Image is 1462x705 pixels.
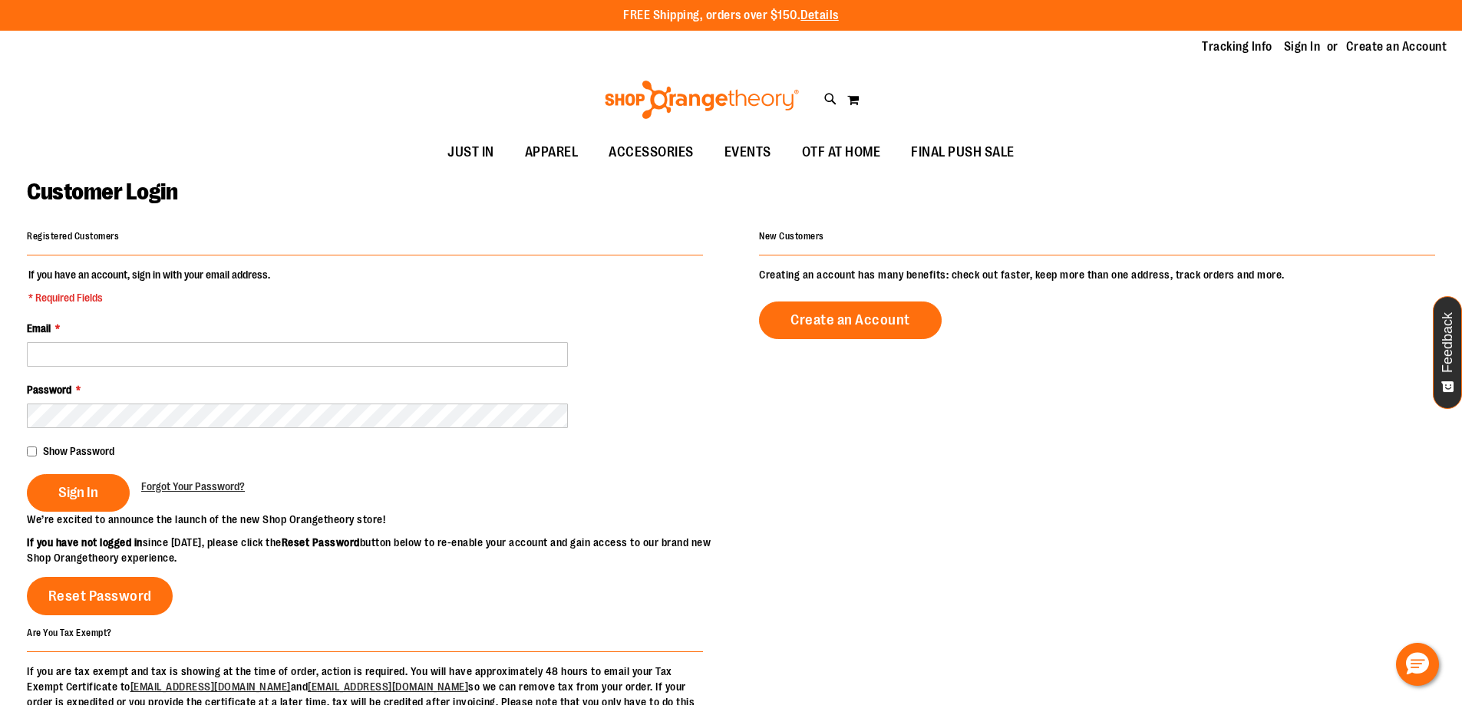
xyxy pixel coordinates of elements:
[432,135,510,170] a: JUST IN
[58,484,98,501] span: Sign In
[800,8,839,22] a: Details
[27,267,272,305] legend: If you have an account, sign in with your email address.
[802,135,881,170] span: OTF AT HOME
[27,627,112,637] strong: Are You Tax Exempt?
[141,480,245,493] span: Forgot Your Password?
[308,680,468,693] a: [EMAIL_ADDRESS][DOMAIN_NAME]
[27,536,143,549] strong: If you have not logged in
[602,81,801,119] img: Shop Orangetheory
[27,474,130,512] button: Sign In
[593,135,709,170] a: ACCESSORIES
[43,445,114,457] span: Show Password
[1346,38,1447,55] a: Create an Account
[709,135,787,170] a: EVENTS
[27,322,51,334] span: Email
[525,135,579,170] span: APPAREL
[1433,296,1462,409] button: Feedback - Show survey
[510,135,594,170] a: APPAREL
[48,588,152,605] span: Reset Password
[1202,38,1272,55] a: Tracking Info
[27,231,119,242] strong: Registered Customers
[27,384,71,396] span: Password
[27,512,731,527] p: We’re excited to announce the launch of the new Shop Orangetheory store!
[1441,312,1455,373] span: Feedback
[724,135,771,170] span: EVENTS
[28,290,270,305] span: * Required Fields
[790,311,910,328] span: Create an Account
[759,267,1435,282] p: Creating an account has many benefits: check out faster, keep more than one address, track orders...
[759,231,824,242] strong: New Customers
[759,301,942,339] a: Create an Account
[1284,38,1321,55] a: Sign In
[282,536,360,549] strong: Reset Password
[130,680,291,693] a: [EMAIL_ADDRESS][DOMAIN_NAME]
[787,135,896,170] a: OTF AT HOME
[27,535,731,565] p: since [DATE], please click the button below to re-enable your account and gain access to our bran...
[27,179,177,205] span: Customer Login
[447,135,494,170] span: JUST IN
[609,135,694,170] span: ACCESSORIES
[896,135,1030,170] a: FINAL PUSH SALE
[911,135,1015,170] span: FINAL PUSH SALE
[141,479,245,494] a: Forgot Your Password?
[623,7,839,25] p: FREE Shipping, orders over $150.
[1396,643,1439,686] button: Hello, have a question? Let’s chat.
[27,577,173,615] a: Reset Password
